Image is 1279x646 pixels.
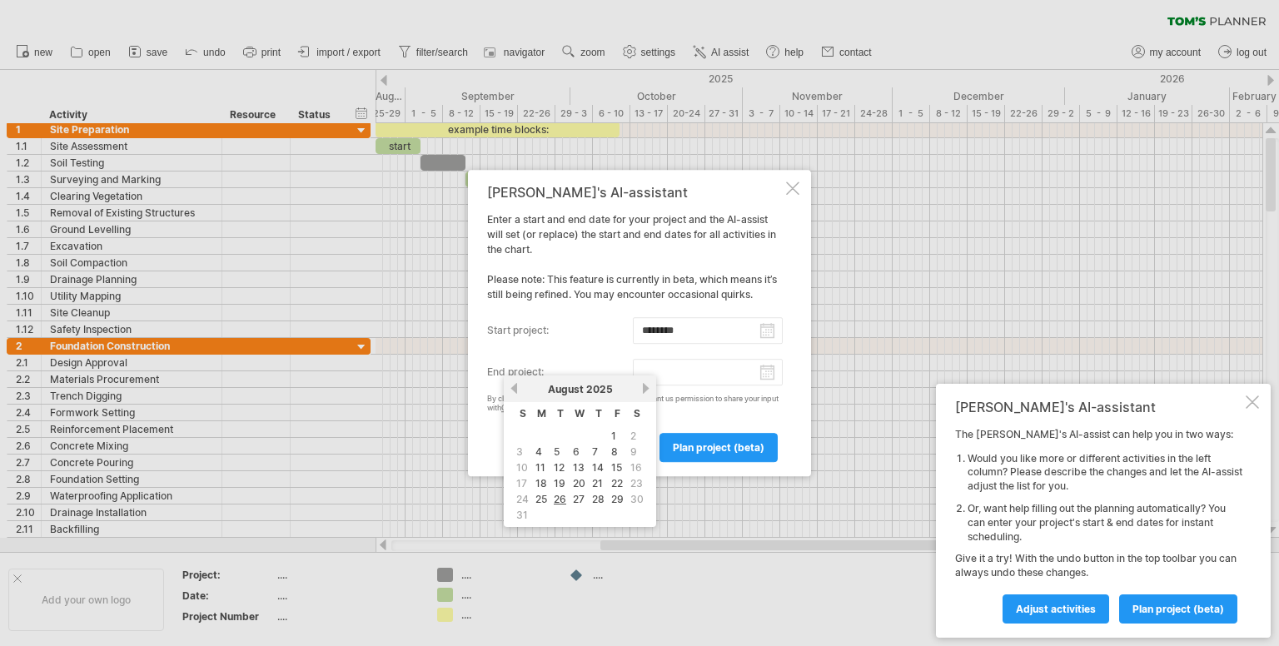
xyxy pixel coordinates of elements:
li: Or, want help filling out the planning automatically? You can enter your project's start & end da... [968,502,1242,544]
span: Thursday [595,407,602,420]
td: this is a weekend day [514,476,531,490]
a: 8 [610,444,620,460]
span: Tuesday [557,407,564,420]
span: 10 [515,460,530,475]
a: 29 [610,491,625,507]
span: 9 [629,444,639,460]
span: plan project (beta) [1132,603,1224,615]
td: this is a weekend day [628,460,646,475]
span: Monday [537,407,546,420]
a: OpenAI [501,403,527,412]
a: 15 [610,460,624,475]
span: August [548,383,584,395]
div: By clicking the 'plan project (beta)' button you grant us permission to share your input with for... [487,395,783,413]
a: Adjust activities [1003,594,1109,624]
a: 22 [610,475,625,491]
a: previous [508,382,520,395]
span: 30 [629,491,645,507]
a: 26 [552,491,568,507]
a: 14 [590,460,605,475]
a: 11 [534,460,547,475]
a: 1 [610,428,618,444]
span: 3 [515,444,525,460]
span: 2 [629,428,638,444]
a: 7 [590,444,600,460]
span: Friday [615,407,620,420]
div: [PERSON_NAME]'s AI-assistant [955,399,1242,415]
td: this is a weekend day [514,445,531,459]
a: 21 [590,475,605,491]
a: 18 [534,475,549,491]
span: 17 [515,475,529,491]
span: 24 [515,491,530,507]
span: 16 [629,460,644,475]
div: Enter a start and end date for your project and the AI-assist will set (or replace) the start and... [487,185,783,461]
a: 13 [571,460,586,475]
span: 23 [629,475,644,491]
a: plan project (beta) [659,433,778,462]
span: plan project (beta) [673,441,764,454]
label: end project: [487,359,633,385]
li: Would you like more or different activities in the left column? Please describe the changes and l... [968,452,1242,494]
a: 25 [534,491,549,507]
span: Saturday [634,407,640,420]
a: plan project (beta) [1119,594,1237,624]
a: 4 [534,444,544,460]
a: 6 [571,444,581,460]
div: [PERSON_NAME]'s AI-assistant [487,185,783,200]
span: Sunday [520,407,526,420]
span: 2025 [586,383,613,395]
td: this is a weekend day [514,460,531,475]
a: 27 [571,491,586,507]
td: this is a weekend day [628,429,646,443]
span: Wednesday [575,407,585,420]
a: 28 [590,491,606,507]
span: 31 [515,507,530,523]
label: start project: [487,317,633,344]
span: Adjust activities [1016,603,1096,615]
div: The [PERSON_NAME]'s AI-assist can help you in two ways: Give it a try! With the undo button in th... [955,428,1242,623]
td: this is a weekend day [514,508,531,522]
a: 19 [552,475,567,491]
a: 5 [552,444,561,460]
td: this is a weekend day [628,492,646,506]
a: 12 [552,460,566,475]
td: this is a weekend day [514,492,531,506]
a: next [639,382,652,395]
a: 20 [571,475,587,491]
td: this is a weekend day [628,476,646,490]
td: this is a weekend day [628,445,646,459]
